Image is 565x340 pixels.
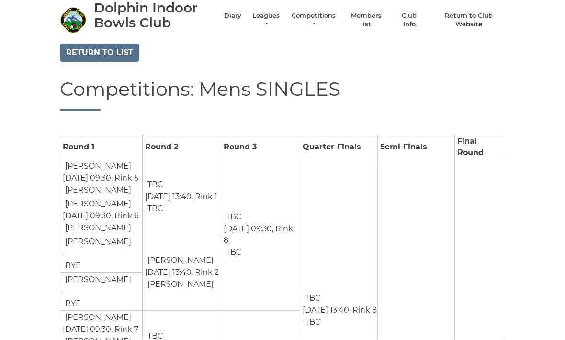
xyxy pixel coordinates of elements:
td: - [60,235,143,273]
img: Dolphin Indoor Bowls Club [60,7,86,34]
td: Semi-Finals [378,135,455,159]
h1: Competitions: Mens SINGLES [60,79,505,111]
td: Round 3 [221,135,300,159]
td: BYE [63,260,81,272]
td: TBC [303,317,321,329]
div: Dolphin Indoor Bowls Club [94,1,215,31]
td: [DATE] 13:40, Rink 2 [142,235,221,311]
td: [DATE] 09:30, Rink 6 [60,197,143,235]
td: Round 1 [60,135,143,159]
td: [PERSON_NAME] [63,222,132,235]
td: Final Round [455,135,505,159]
td: [DATE] 09:30, Rink 5 [60,159,143,197]
a: Diary [224,12,241,21]
td: [PERSON_NAME] [63,274,132,286]
td: Quarter-Finals [300,135,378,159]
td: [PERSON_NAME] [63,198,132,211]
td: - [60,273,143,311]
a: Members list [346,12,385,29]
a: Competitions [291,12,337,29]
td: [PERSON_NAME] [63,160,132,173]
td: [DATE] 13:40, Rink 1 [142,159,221,235]
td: TBC [145,179,164,192]
td: [PERSON_NAME] [145,279,214,291]
td: TBC [224,211,242,224]
td: TBC [224,247,242,259]
td: TBC [145,203,164,215]
td: [PERSON_NAME] [63,312,132,324]
td: Round 2 [142,135,221,159]
a: Club Info [395,12,423,29]
td: [DATE] 09:30, Rink 8 [221,159,300,311]
td: BYE [63,298,81,310]
td: [PERSON_NAME] [145,255,214,267]
a: Leagues [251,12,281,29]
a: Return to Club Website [433,12,505,29]
td: [PERSON_NAME] [63,236,132,249]
td: [PERSON_NAME] [63,184,132,197]
a: Return to list [60,44,139,62]
td: TBC [303,293,321,305]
